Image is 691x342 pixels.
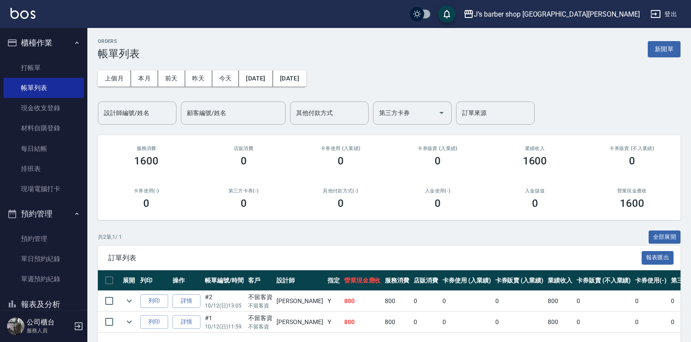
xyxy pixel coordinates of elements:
a: 報表匯出 [642,253,674,262]
h2: 卡券使用(-) [108,188,184,194]
th: 卡券使用 (入業績) [440,270,493,291]
th: 店販消費 [411,270,440,291]
button: 上個月 [98,70,131,87]
td: 0 [574,312,633,332]
img: Person [7,318,24,335]
h3: 服務消費 [108,146,184,151]
td: #2 [203,291,246,311]
button: 報表及分析 [3,293,84,316]
button: [DATE] [239,70,273,87]
th: 列印 [138,270,170,291]
a: 材料自購登錄 [3,118,84,138]
h2: 入金儲值 [497,188,573,194]
h2: 營業現金應收 [594,188,670,194]
th: 展開 [121,270,138,291]
td: 0 [493,291,546,311]
th: 卡券販賣 (入業績) [493,270,546,291]
h3: 1600 [134,155,159,167]
td: [PERSON_NAME] [274,312,325,332]
p: 服務人員 [27,327,71,335]
td: 800 [546,291,574,311]
button: 報表匯出 [642,251,674,265]
button: [DATE] [273,70,306,87]
a: 排班表 [3,159,84,179]
p: 不留客資 [248,323,273,331]
td: 0 [440,312,493,332]
h3: 0 [532,197,538,209]
h3: 0 [629,155,635,167]
h2: 店販消費 [205,146,281,151]
td: 0 [633,291,669,311]
button: Open [435,106,449,120]
h2: 卡券販賣 (入業績) [400,146,476,151]
td: 0 [493,312,546,332]
td: 0 [633,312,669,332]
th: 營業現金應收 [342,270,383,291]
button: 前天 [158,70,185,87]
a: 打帳單 [3,58,84,78]
a: 單週預約紀錄 [3,269,84,289]
button: expand row [123,315,136,328]
h3: 1600 [523,155,547,167]
h3: 0 [435,197,441,209]
div: J’s barber shop [GEOGRAPHIC_DATA][PERSON_NAME] [474,9,640,20]
h3: 帳單列表 [98,48,140,60]
h3: 0 [435,155,441,167]
p: 10/12 (日) 11:59 [205,323,244,331]
td: Y [325,312,342,332]
h2: 卡券販賣 (不入業績) [594,146,670,151]
td: 0 [574,291,633,311]
a: 每日結帳 [3,139,84,159]
td: [PERSON_NAME] [274,291,325,311]
td: 0 [440,291,493,311]
button: 登出 [647,6,681,22]
button: J’s barber shop [GEOGRAPHIC_DATA][PERSON_NAME] [460,5,643,23]
th: 客戶 [246,270,275,291]
h3: 0 [241,197,247,209]
p: 共 2 筆, 1 / 1 [98,233,122,241]
button: 櫃檯作業 [3,31,84,54]
th: 業績收入 [546,270,574,291]
h3: 0 [143,197,149,209]
a: 預約管理 [3,229,84,249]
h2: 第三方卡券(-) [205,188,281,194]
h2: 業績收入 [497,146,573,151]
td: 0 [411,291,440,311]
td: 800 [383,291,411,311]
th: 服務消費 [383,270,411,291]
h2: ORDERS [98,38,140,44]
div: 不留客資 [248,293,273,302]
h2: 卡券使用 (入業績) [303,146,379,151]
h2: 入金使用(-) [400,188,476,194]
p: 不留客資 [248,302,273,310]
div: 不留客資 [248,314,273,323]
button: 昨天 [185,70,212,87]
h3: 0 [338,197,344,209]
th: 操作 [170,270,203,291]
td: 800 [342,312,383,332]
button: save [438,5,456,23]
a: 詳情 [173,315,200,329]
td: 0 [411,312,440,332]
th: 設計師 [274,270,325,291]
th: 卡券販賣 (不入業績) [574,270,633,291]
button: 新開單 [648,41,681,57]
th: 帳單編號/時間 [203,270,246,291]
a: 現場電腦打卡 [3,179,84,199]
a: 現金收支登錄 [3,98,84,118]
td: 800 [342,291,383,311]
th: 卡券使用(-) [633,270,669,291]
button: 列印 [140,294,168,308]
button: 本月 [131,70,158,87]
h3: 1600 [620,197,644,209]
h3: 0 [241,155,247,167]
h3: 0 [338,155,344,167]
h5: 公司櫃台 [27,318,71,327]
button: 預約管理 [3,202,84,225]
a: 單日預約紀錄 [3,249,84,269]
button: expand row [123,294,136,307]
td: #1 [203,312,246,332]
img: Logo [10,8,35,19]
td: 800 [383,312,411,332]
button: 今天 [212,70,239,87]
